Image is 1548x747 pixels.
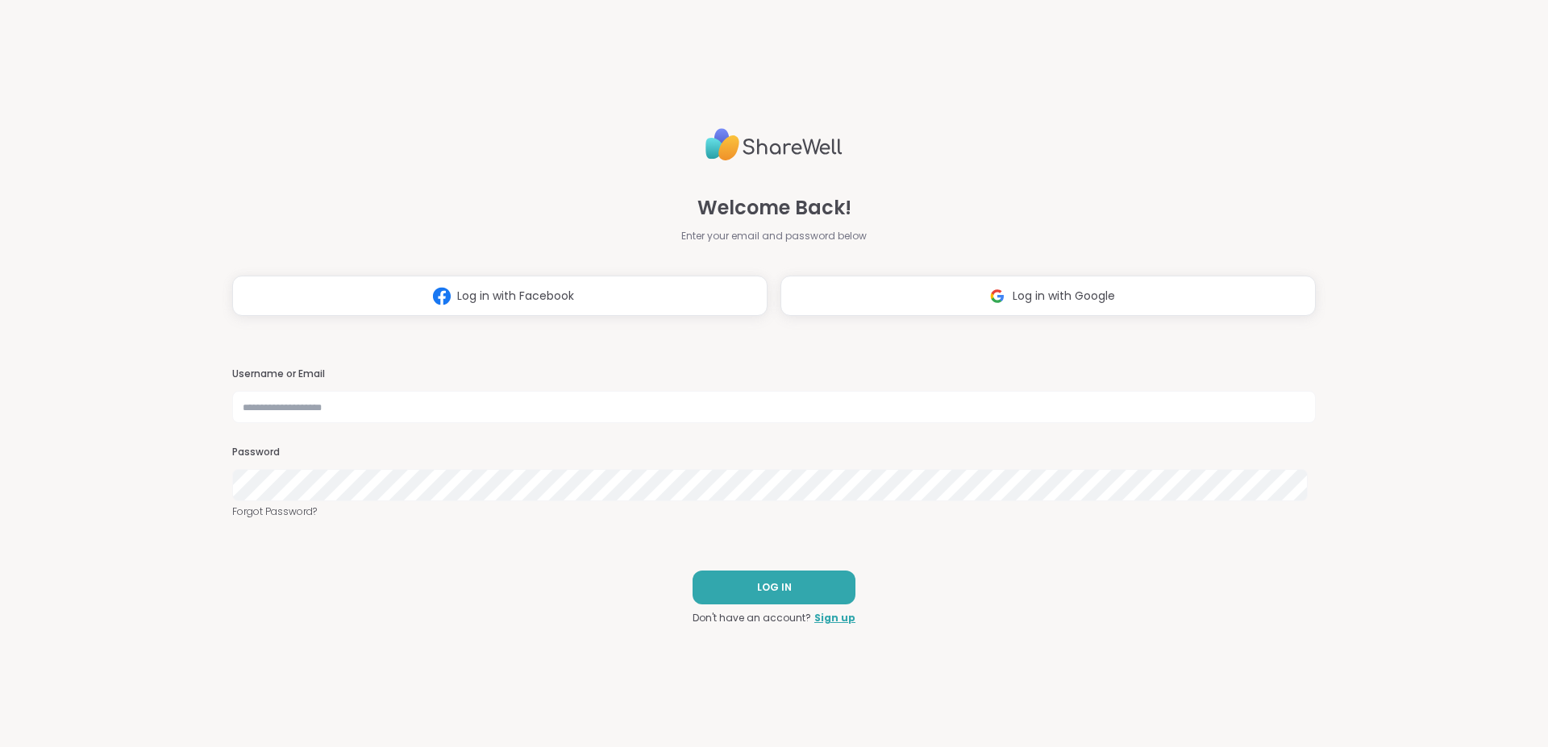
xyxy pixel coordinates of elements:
button: Log in with Facebook [232,276,768,316]
img: ShareWell Logomark [982,281,1013,311]
span: Don't have an account? [693,611,811,625]
span: Enter your email and password below [681,229,867,243]
button: Log in with Google [780,276,1316,316]
h3: Username or Email [232,367,1316,381]
span: LOG IN [757,580,792,595]
img: ShareWell Logomark [427,281,457,311]
a: Sign up [814,611,855,625]
span: Log in with Facebook [457,288,574,305]
h3: Password [232,446,1316,459]
img: ShareWell Logo [705,122,843,168]
a: Forgot Password? [232,504,1316,519]
span: Welcome Back! [697,193,851,222]
button: LOG IN [693,571,855,604]
span: Log in with Google [1013,288,1115,305]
